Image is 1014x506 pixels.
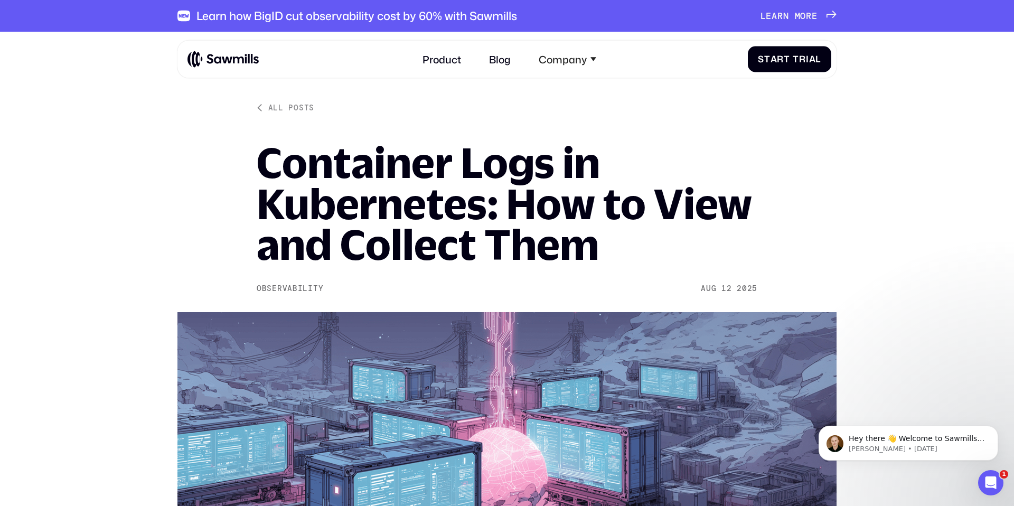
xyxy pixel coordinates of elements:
[777,54,784,64] span: r
[1000,470,1008,479] span: 1
[766,11,772,21] span: e
[257,102,314,113] a: All posts
[257,284,323,293] div: Observability
[196,9,517,23] div: Learn how BigID cut observability cost by 60% with Sawmills
[800,11,806,21] span: o
[257,142,757,265] h1: Container Logs in Kubernetes: How to View and Collect Them
[539,53,587,65] div: Company
[764,54,771,64] span: t
[809,54,816,64] span: a
[415,45,469,73] a: Product
[701,284,716,293] div: Aug
[760,11,837,21] a: Learnmore
[795,11,801,21] span: m
[771,54,777,64] span: a
[815,54,821,64] span: l
[268,102,314,113] div: All posts
[748,46,832,72] a: StartTrial
[793,54,799,64] span: T
[721,284,731,293] div: 12
[772,11,777,21] span: a
[783,11,789,21] span: n
[978,470,1003,495] iframe: Intercom live chat
[760,11,766,21] span: L
[482,45,519,73] a: Blog
[784,54,790,64] span: t
[812,11,818,21] span: e
[758,54,764,64] span: S
[777,11,783,21] span: r
[799,54,806,64] span: r
[737,284,757,293] div: 2025
[531,45,604,73] div: Company
[806,11,812,21] span: r
[803,404,1014,477] iframe: Intercom notifications message
[806,54,809,64] span: i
